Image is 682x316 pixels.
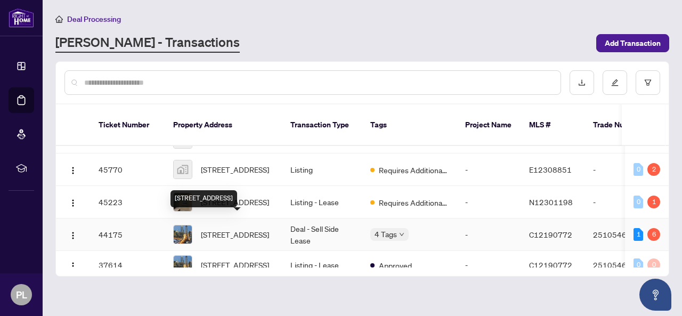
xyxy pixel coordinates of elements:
span: E12308851 [529,165,572,174]
img: Logo [69,199,77,207]
span: edit [611,79,619,86]
td: - [584,153,659,186]
span: [STREET_ADDRESS] [201,229,269,240]
button: download [570,70,594,95]
img: Logo [69,231,77,240]
td: - [457,218,521,251]
span: N12301198 [529,197,573,207]
td: Listing [282,153,362,186]
span: PL [16,287,27,302]
td: 37614 [90,251,165,279]
div: 1 [647,196,660,208]
button: Logo [64,161,82,178]
span: Requires Additional Docs [379,197,448,208]
span: [STREET_ADDRESS] [201,164,269,175]
span: Requires Additional Docs [379,164,448,176]
td: Listing - Lease [282,251,362,279]
img: thumbnail-img [174,160,192,179]
span: [STREET_ADDRESS] [201,259,269,271]
div: 2 [647,163,660,176]
th: MLS # [521,104,584,146]
div: 0 [634,258,643,271]
th: Ticket Number [90,104,165,146]
td: - [584,186,659,218]
button: Logo [64,193,82,210]
div: 6 [647,228,660,241]
td: 2510546 [584,251,659,279]
span: 4 Tags [375,228,397,240]
img: Logo [69,262,77,270]
th: Project Name [457,104,521,146]
button: Logo [64,256,82,273]
td: - [457,153,521,186]
div: 0 [634,196,643,208]
button: Add Transaction [596,34,669,52]
div: 0 [634,163,643,176]
td: 44175 [90,218,165,251]
img: thumbnail-img [174,225,192,244]
span: Deal Processing [67,14,121,24]
td: - [457,186,521,218]
th: Tags [362,104,457,146]
img: Logo [69,166,77,175]
img: thumbnail-img [174,256,192,274]
th: Transaction Type [282,104,362,146]
span: C12190772 [529,260,572,270]
span: down [399,232,404,237]
th: Property Address [165,104,282,146]
td: Deal - Sell Side Lease [282,218,362,251]
th: Trade Number [584,104,659,146]
div: 0 [647,258,660,271]
span: download [578,79,586,86]
td: 45223 [90,186,165,218]
td: 2510546 [584,218,659,251]
td: Listing - Lease [282,186,362,218]
img: logo [9,8,34,28]
span: C12190772 [529,230,572,239]
button: edit [603,70,627,95]
span: Approved [379,260,412,271]
a: [PERSON_NAME] - Transactions [55,34,240,53]
button: Logo [64,226,82,243]
td: 45770 [90,153,165,186]
span: Add Transaction [605,35,661,52]
td: - [457,251,521,279]
button: Open asap [639,279,671,311]
span: filter [644,79,652,86]
button: filter [636,70,660,95]
span: home [55,15,63,23]
div: 1 [634,228,643,241]
div: [STREET_ADDRESS] [170,190,237,207]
